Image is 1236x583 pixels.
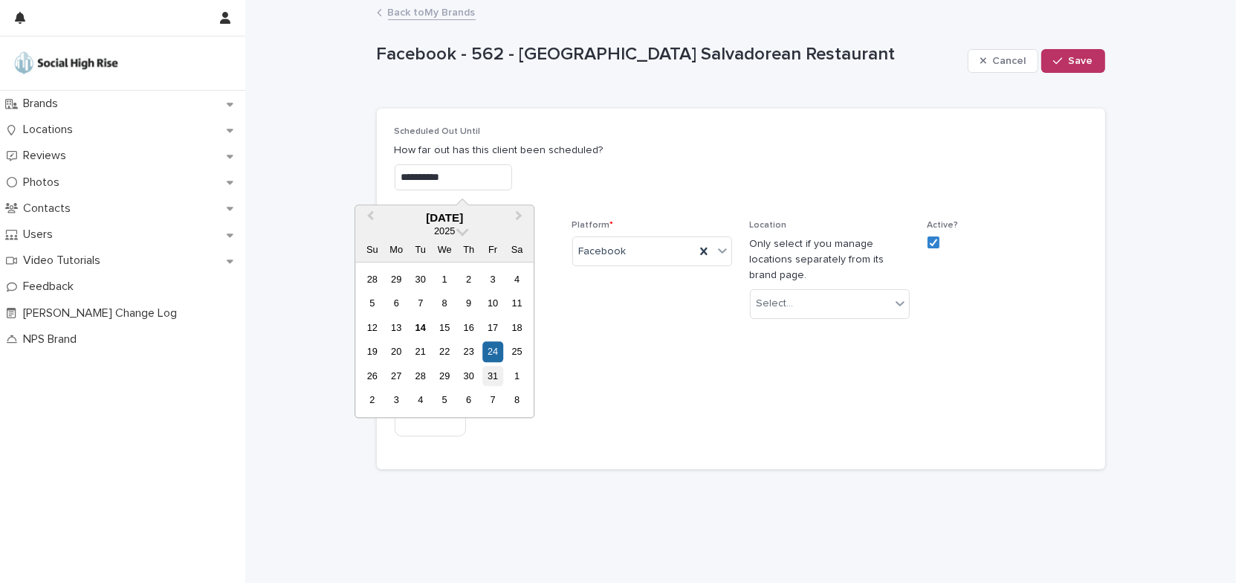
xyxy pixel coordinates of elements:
[17,280,85,294] p: Feedback
[362,318,382,338] div: Choose Sunday, October 12th, 2025
[928,221,959,230] span: Active?
[507,390,527,410] div: Choose Saturday, November 8th, 2025
[386,390,407,410] div: Choose Monday, November 3rd, 2025
[17,97,70,111] p: Brands
[483,366,503,386] div: Choose Friday, October 31st, 2025
[459,240,479,260] div: Th
[507,318,527,338] div: Choose Saturday, October 18th, 2025
[362,294,382,314] div: Choose Sunday, October 5th, 2025
[362,366,382,386] div: Choose Sunday, October 26th, 2025
[410,240,430,260] div: Tu
[17,306,189,321] p: [PERSON_NAME] Change Log
[459,366,479,386] div: Choose Thursday, October 30th, 2025
[386,366,407,386] div: Choose Monday, October 27th, 2025
[507,342,527,362] div: Choose Saturday, October 25th, 2025
[362,240,382,260] div: Su
[17,175,71,190] p: Photos
[377,44,962,65] p: Facebook - 562 - [GEOGRAPHIC_DATA] Salvadorean Restaurant
[1041,49,1104,73] button: Save
[17,332,88,347] p: NPS Brand
[483,390,503,410] div: Choose Friday, November 7th, 2025
[386,240,407,260] div: Mo
[459,269,479,289] div: Choose Thursday, October 2nd, 2025
[410,269,430,289] div: Choose Tuesday, September 30th, 2025
[17,254,112,268] p: Video Tutorials
[17,228,65,242] p: Users
[459,294,479,314] div: Choose Thursday, October 9th, 2025
[362,342,382,362] div: Choose Sunday, October 19th, 2025
[386,269,407,289] div: Choose Monday, September 29th, 2025
[435,294,455,314] div: Choose Wednesday, October 8th, 2025
[17,202,82,216] p: Contacts
[395,127,481,136] span: Scheduled Out Until
[395,143,1087,158] p: How far out has this client been scheduled?
[483,269,503,289] div: Choose Friday, October 3rd, 2025
[434,226,455,237] span: 2025
[435,269,455,289] div: Choose Wednesday, October 1st, 2025
[507,294,527,314] div: Choose Saturday, October 11th, 2025
[410,318,430,338] div: Choose Tuesday, October 14th, 2025
[386,294,407,314] div: Choose Monday, October 6th, 2025
[507,366,527,386] div: Choose Saturday, November 1st, 2025
[386,318,407,338] div: Choose Monday, October 13th, 2025
[968,49,1039,73] button: Cancel
[459,342,479,362] div: Choose Thursday, October 23rd, 2025
[355,211,534,225] div: [DATE]
[435,366,455,386] div: Choose Wednesday, October 29th, 2025
[579,244,627,260] span: Facebook
[17,123,85,137] p: Locations
[508,207,532,231] button: Next Month
[410,366,430,386] div: Choose Tuesday, October 28th, 2025
[435,342,455,362] div: Choose Wednesday, October 22nd, 2025
[17,149,78,163] p: Reviews
[483,294,503,314] div: Choose Friday, October 10th, 2025
[360,268,529,413] div: month 2025-10
[410,390,430,410] div: Choose Tuesday, November 4th, 2025
[435,240,455,260] div: We
[357,207,381,231] button: Previous Month
[572,221,614,230] span: Platform
[483,318,503,338] div: Choose Friday, October 17th, 2025
[362,390,382,410] div: Choose Sunday, November 2nd, 2025
[410,294,430,314] div: Choose Tuesday, October 7th, 2025
[507,240,527,260] div: Sa
[750,221,787,230] span: Location
[750,236,910,283] p: Only select if you manage locations separately from its brand page.
[483,240,503,260] div: Fr
[757,296,794,312] div: Select...
[992,56,1026,66] span: Cancel
[388,3,476,20] a: Back toMy Brands
[410,342,430,362] div: Choose Tuesday, October 21st, 2025
[459,318,479,338] div: Choose Thursday, October 16th, 2025
[386,342,407,362] div: Choose Monday, October 20th, 2025
[459,390,479,410] div: Choose Thursday, November 6th, 2025
[435,318,455,338] div: Choose Wednesday, October 15th, 2025
[1069,56,1093,66] span: Save
[362,269,382,289] div: Choose Sunday, September 28th, 2025
[507,269,527,289] div: Choose Saturday, October 4th, 2025
[12,48,120,78] img: o5DnuTxEQV6sW9jFYBBf
[483,342,503,362] div: Choose Friday, October 24th, 2025
[435,390,455,410] div: Choose Wednesday, November 5th, 2025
